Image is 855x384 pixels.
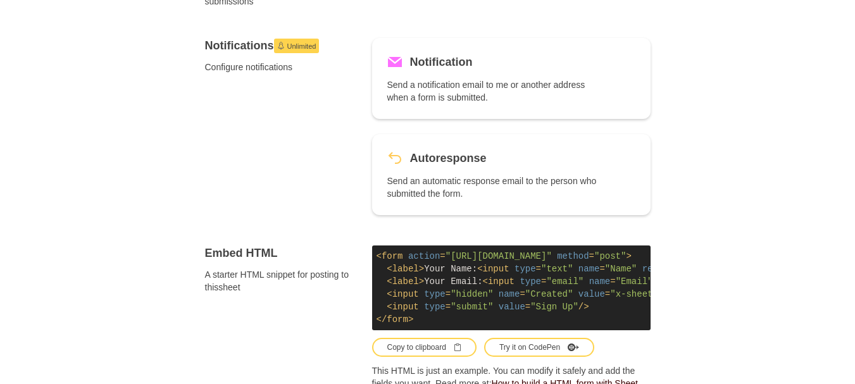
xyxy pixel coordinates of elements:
[499,342,579,353] div: Try it on CodePen
[451,302,493,312] span: "submit"
[387,264,424,274] span: < >
[392,276,419,287] span: label
[387,314,408,325] span: form
[477,264,696,274] span: < = = />
[424,302,446,312] span: type
[541,264,573,274] span: "text"
[408,251,440,261] span: action
[392,264,419,274] span: label
[387,151,403,166] svg: Revert
[372,338,477,357] button: Copy to clipboardClipboard
[520,276,541,287] span: type
[446,251,552,261] span: "[URL][DOMAIN_NAME]"
[277,42,285,49] svg: Launch
[410,53,473,71] h5: Notification
[488,276,515,287] span: input
[205,245,357,261] h4: Embed HTML
[594,251,626,261] span: "post"
[387,276,424,287] span: < >
[610,289,785,299] span: "x-sheetmonkey-current-date-time"
[451,289,493,299] span: "hidden"
[387,302,589,312] span: < = = />
[387,175,600,200] p: Send an automatic response email to the person who submitted the form.
[484,338,594,357] button: Try it on CodePen
[578,264,600,274] span: name
[557,251,589,261] span: method
[546,276,584,287] span: "email"
[387,54,403,70] svg: Mail
[382,251,403,261] span: form
[530,302,578,312] span: "Sign Up"
[387,342,461,353] div: Copy to clipboard
[205,268,357,294] span: A starter HTML snippet for posting to this sheet
[642,264,685,274] span: required
[287,39,316,54] span: Unlimited
[454,344,461,351] svg: Clipboard
[499,289,520,299] span: name
[377,314,414,325] span: </ >
[205,61,357,73] span: Configure notifications
[589,276,611,287] span: name
[578,289,605,299] span: value
[515,264,536,274] span: type
[392,302,419,312] span: input
[372,245,651,330] code: Your Name: Your Email:
[499,302,525,312] span: value
[387,78,600,104] p: Send a notification email to me or another address when a form is submitted.
[392,289,419,299] span: input
[377,251,632,261] span: < = = >
[616,276,653,287] span: "Email"
[387,289,796,299] span: < = = = />
[205,38,357,53] h4: Notifications
[483,276,711,287] span: < = = />
[410,149,487,167] h5: Autoresponse
[525,289,573,299] span: "Created"
[605,264,637,274] span: "Name"
[483,264,509,274] span: input
[424,289,446,299] span: type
